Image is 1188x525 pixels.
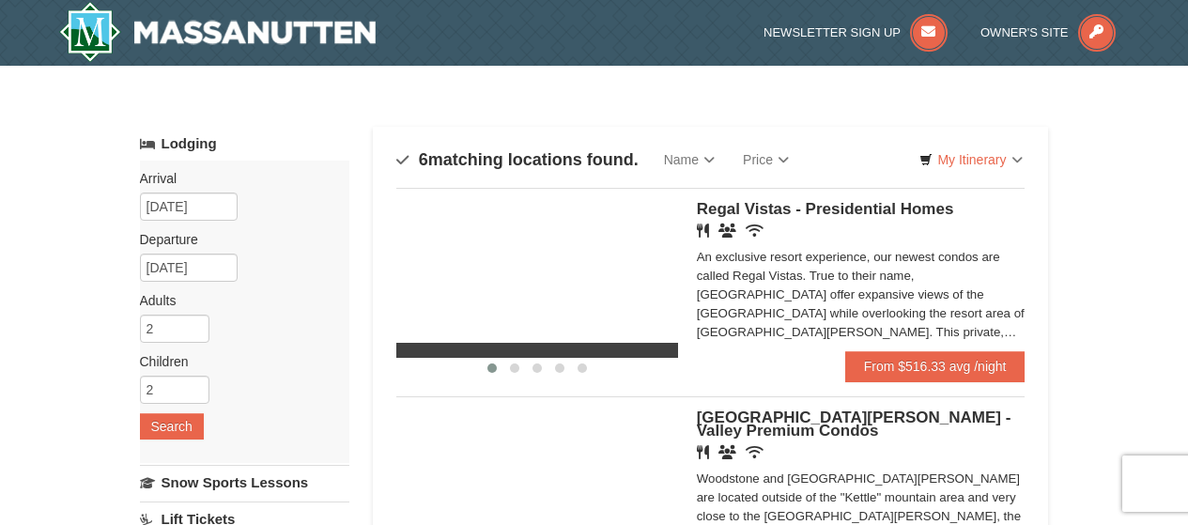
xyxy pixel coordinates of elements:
img: Massanutten Resort Logo [59,2,377,62]
button: Search [140,413,204,440]
i: Banquet Facilities [718,445,736,459]
a: Snow Sports Lessons [140,465,349,500]
a: Massanutten Resort [59,2,377,62]
span: Owner's Site [980,25,1069,39]
i: Banquet Facilities [718,224,736,238]
a: Price [729,141,803,178]
span: Regal Vistas - Presidential Homes [697,200,954,218]
a: My Itinerary [907,146,1034,174]
div: An exclusive resort experience, our newest condos are called Regal Vistas. True to their name, [G... [697,248,1026,342]
a: Name [650,141,729,178]
i: Wireless Internet (free) [746,445,764,459]
i: Restaurant [697,224,709,238]
a: Newsletter Sign Up [764,25,948,39]
i: Wireless Internet (free) [746,224,764,238]
a: Owner's Site [980,25,1116,39]
a: Lodging [140,127,349,161]
label: Arrival [140,169,335,188]
i: Restaurant [697,445,709,459]
a: From $516.33 avg /night [845,351,1026,381]
label: Children [140,352,335,371]
label: Departure [140,230,335,249]
span: [GEOGRAPHIC_DATA][PERSON_NAME] - Valley Premium Condos [697,409,1011,440]
label: Adults [140,291,335,310]
span: Newsletter Sign Up [764,25,901,39]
